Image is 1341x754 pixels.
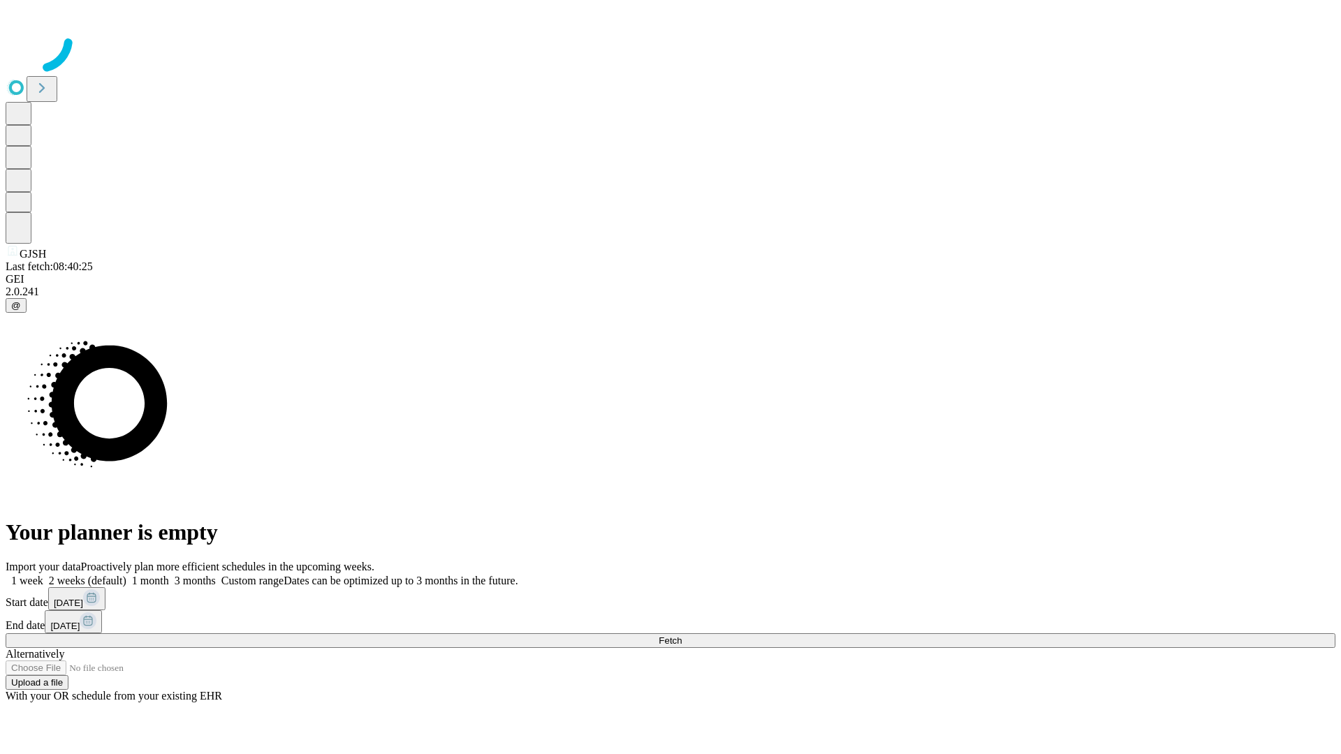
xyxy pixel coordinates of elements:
[6,587,1335,610] div: Start date
[6,690,222,702] span: With your OR schedule from your existing EHR
[6,648,64,660] span: Alternatively
[6,561,81,572] span: Import your data
[284,575,518,586] span: Dates can be optimized up to 3 months in the future.
[132,575,169,586] span: 1 month
[20,248,46,260] span: GJSH
[175,575,216,586] span: 3 months
[221,575,284,586] span: Custom range
[50,621,80,631] span: [DATE]
[81,561,374,572] span: Proactively plan more efficient schedules in the upcoming weeks.
[48,587,105,610] button: [DATE]
[6,519,1335,545] h1: Your planner is empty
[6,260,93,272] span: Last fetch: 08:40:25
[11,300,21,311] span: @
[659,635,682,646] span: Fetch
[45,610,102,633] button: [DATE]
[6,610,1335,633] div: End date
[6,286,1335,298] div: 2.0.241
[49,575,126,586] span: 2 weeks (default)
[6,298,27,313] button: @
[6,273,1335,286] div: GEI
[11,575,43,586] span: 1 week
[6,633,1335,648] button: Fetch
[6,675,68,690] button: Upload a file
[54,598,83,608] span: [DATE]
